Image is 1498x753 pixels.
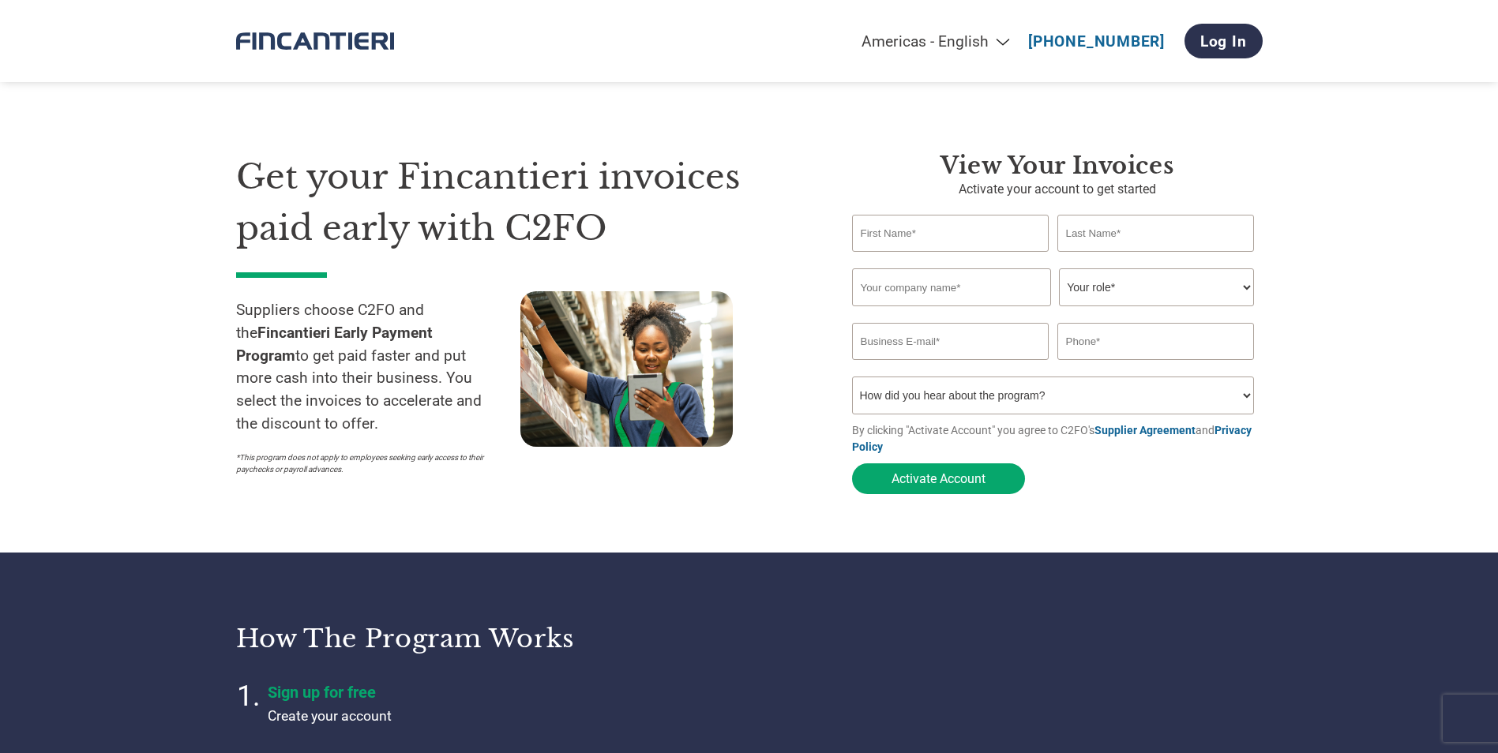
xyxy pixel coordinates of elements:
[852,215,1049,252] input: First Name*
[1185,24,1263,58] a: Log In
[852,308,1255,317] div: Invalid company name or company name is too long
[236,152,805,253] h1: Get your Fincantieri invoices paid early with C2FO
[268,706,663,726] p: Create your account
[236,451,505,475] p: *This program does not apply to employees seeking early access to their paychecks or payroll adva...
[1057,253,1255,262] div: Invalid last name or last name is too long
[852,463,1025,494] button: Activate Account
[852,152,1263,180] h3: View Your Invoices
[1028,32,1165,51] a: [PHONE_NUMBER]
[268,683,663,702] h4: Sign up for free
[1057,362,1255,370] div: Inavlid Phone Number
[852,424,1252,453] a: Privacy Policy
[852,268,1051,306] input: Your company name*
[852,323,1049,360] input: Invalid Email format
[1057,323,1255,360] input: Phone*
[1094,424,1196,436] a: Supplier Agreement
[852,422,1263,455] p: By clicking "Activate Account" you agree to C2FO's and
[852,362,1049,370] div: Inavlid Email Address
[1059,268,1254,306] select: Title/Role
[852,253,1049,262] div: Invalid first name or first name is too long
[520,291,733,447] img: supply chain worker
[236,324,433,365] strong: Fincantieri Early Payment Program
[236,299,520,436] p: Suppliers choose C2FO and the to get paid faster and put more cash into their business. You selec...
[236,20,394,63] img: Fincantieri
[1057,215,1255,252] input: Last Name*
[236,623,730,654] h3: How the program works
[852,180,1263,199] p: Activate your account to get started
